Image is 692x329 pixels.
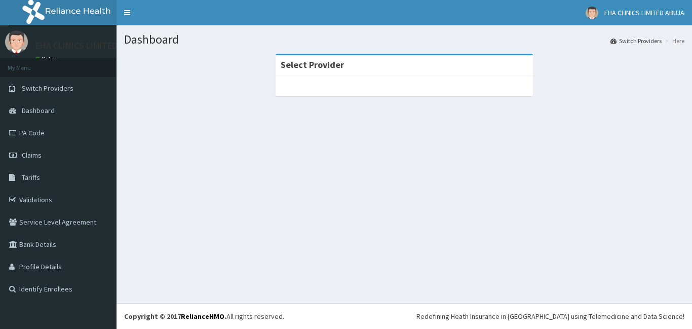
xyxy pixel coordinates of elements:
li: Here [663,36,684,45]
img: User Image [5,30,28,53]
a: Switch Providers [610,36,662,45]
span: Dashboard [22,106,55,115]
span: Claims [22,151,42,160]
span: EHA CLINICS LIMITED ABUJA [604,8,684,17]
span: Switch Providers [22,84,73,93]
p: EHA CLINICS LIMITED ABUJA [35,41,145,50]
strong: Copyright © 2017 . [124,312,226,321]
div: Redefining Heath Insurance in [GEOGRAPHIC_DATA] using Telemedicine and Data Science! [416,311,684,321]
span: Tariffs [22,173,40,182]
a: RelianceHMO [181,312,224,321]
footer: All rights reserved. [117,303,692,329]
strong: Select Provider [281,59,344,70]
h1: Dashboard [124,33,684,46]
a: Online [35,55,60,62]
img: User Image [586,7,598,19]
